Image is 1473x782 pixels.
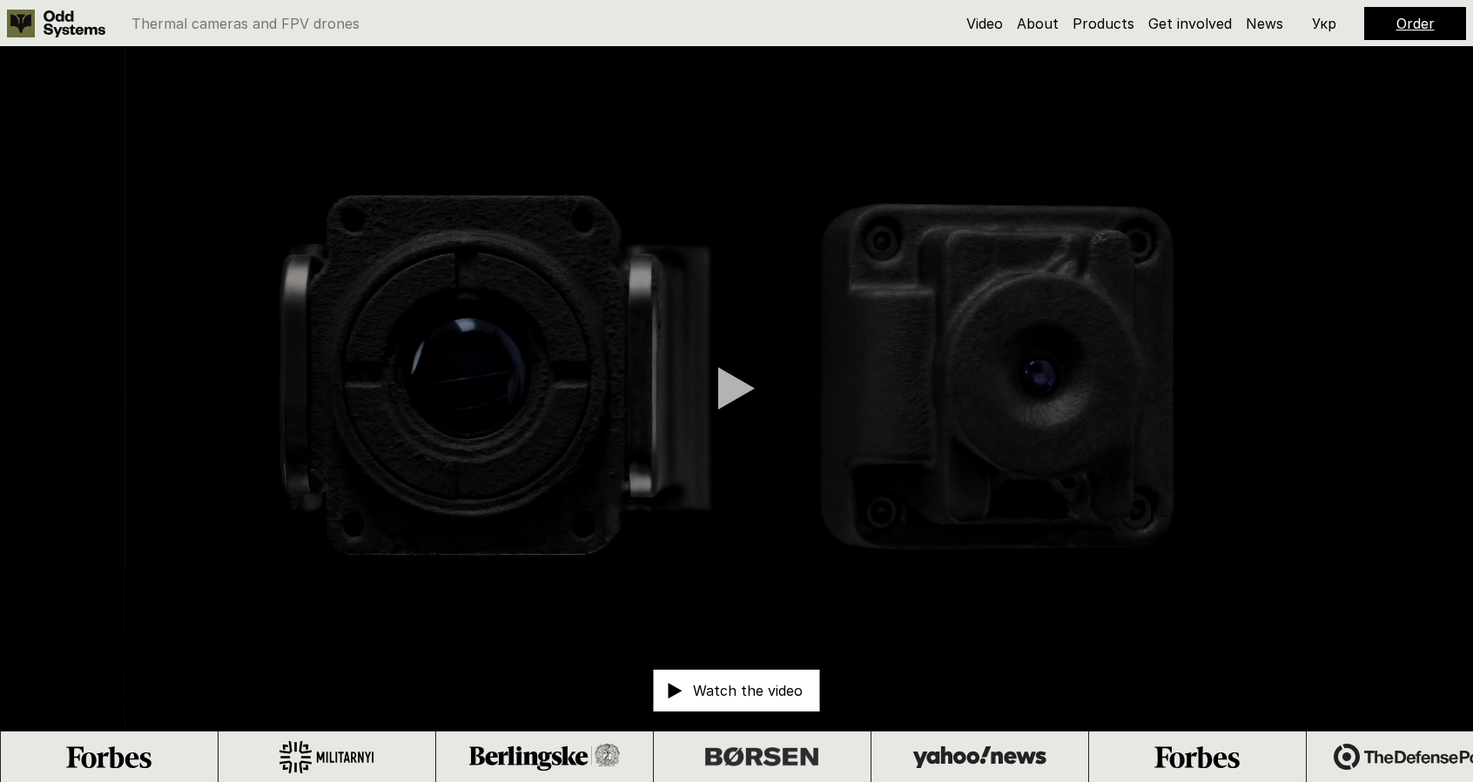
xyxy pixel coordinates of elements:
a: News [1246,15,1283,32]
a: About [1017,15,1059,32]
a: Video [966,15,1003,32]
a: Order [1396,15,1435,32]
p: Thermal cameras and FPV drones [131,17,360,30]
p: Watch the video [693,684,803,698]
a: Get involved [1148,15,1232,32]
a: Products [1073,15,1134,32]
p: Укр [1312,17,1336,30]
